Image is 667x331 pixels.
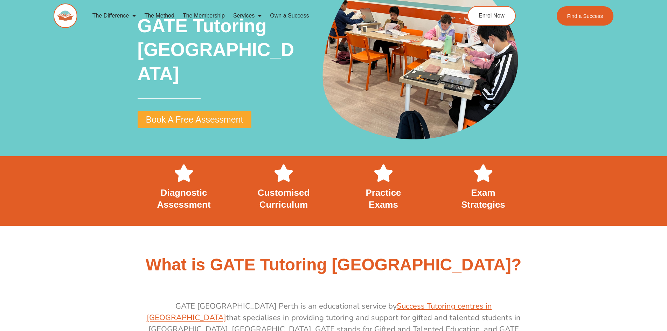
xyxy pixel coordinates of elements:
[567,13,603,19] span: Find a Success
[266,8,313,24] a: Own a Success
[146,115,243,124] span: Book A Free Assessment
[366,187,401,210] span: Practice Exams
[479,13,505,19] span: Enrol Now
[140,8,178,24] a: The Method
[138,254,530,276] h2: What is GATE Tutoring [GEOGRAPHIC_DATA]?
[179,8,229,24] a: The Membership
[88,8,436,24] nav: Menu
[138,111,252,128] a: Book A Free Assessment
[467,6,516,26] a: Enrol Now
[461,187,505,210] span: Exam Strategies
[258,187,310,210] span: Customised Curriculum
[138,14,304,87] h2: GATE Tutoring [GEOGRAPHIC_DATA]
[557,6,614,26] a: Find a Success
[157,187,210,210] span: Diagnostic Assessment
[88,8,140,24] a: The Difference
[229,8,266,24] a: Services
